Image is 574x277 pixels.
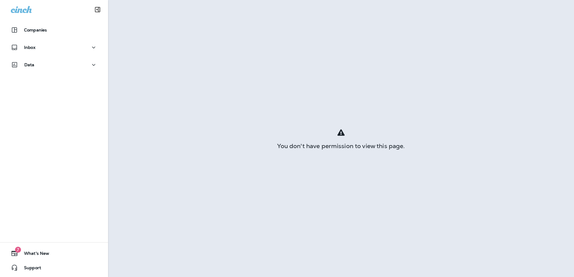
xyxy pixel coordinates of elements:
button: Companies [6,24,102,36]
button: Collapse Sidebar [89,4,106,16]
div: You don't have permission to view this page. [108,144,574,148]
button: Support [6,262,102,274]
button: Inbox [6,41,102,53]
p: Data [24,62,35,67]
span: Support [18,265,41,273]
button: Data [6,59,102,71]
span: What's New [18,251,49,258]
p: Inbox [24,45,35,50]
span: 7 [15,247,21,253]
button: 7What's New [6,247,102,259]
p: Companies [24,28,47,32]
